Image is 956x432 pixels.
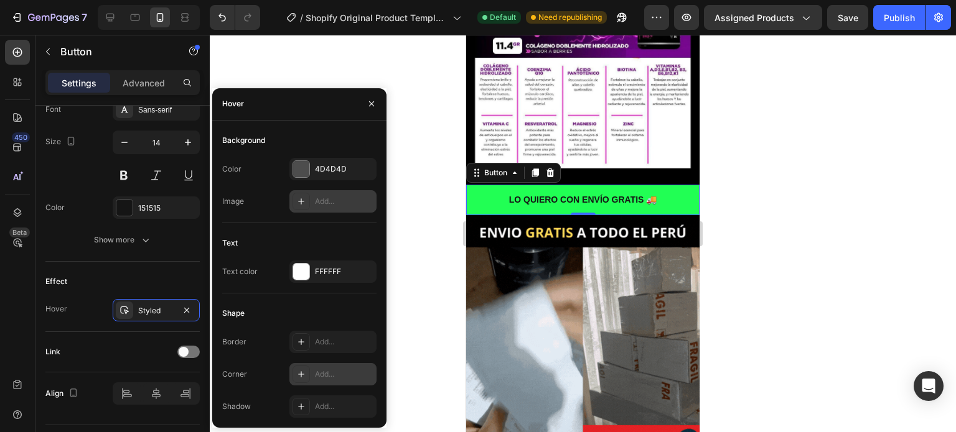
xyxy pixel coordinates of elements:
[138,104,197,116] div: Sans-serif
[45,134,78,150] div: Size
[466,35,700,432] iframe: Design area
[222,163,241,175] div: Color
[45,303,67,315] div: Hover
[222,135,265,146] div: Background
[60,44,166,59] p: Button
[315,369,373,380] div: Add...
[222,98,244,109] div: Hover
[715,11,794,24] span: Assigned Products
[5,5,93,30] button: 7
[315,401,373,412] div: Add...
[315,266,373,277] div: FFFFFF
[12,132,30,142] div: 450
[138,203,197,214] div: 151515
[222,369,247,380] div: Corner
[222,336,246,347] div: Border
[45,229,200,251] button: Show more
[306,11,448,24] span: Shopify Original Product Template
[62,76,96,90] p: Settings
[315,336,373,347] div: Add...
[210,5,260,30] div: Undo/Redo
[315,163,373,175] div: 4D4D4D
[704,5,822,30] button: Assigned Products
[45,385,81,402] div: Align
[222,196,244,207] div: Image
[222,401,251,412] div: Shadow
[838,12,858,23] span: Save
[82,10,87,25] p: 7
[914,371,944,401] div: Open Intercom Messenger
[138,305,174,316] div: Styled
[45,104,61,115] div: Font
[222,266,258,277] div: Text color
[538,12,602,23] span: Need republishing
[9,227,30,237] div: Beta
[300,11,303,24] span: /
[490,12,516,23] span: Default
[222,308,245,319] div: Shape
[123,76,165,90] p: Advanced
[45,202,65,213] div: Color
[884,11,915,24] div: Publish
[827,5,868,30] button: Save
[873,5,926,30] button: Publish
[222,237,238,249] div: Text
[315,196,373,207] div: Add...
[45,346,60,357] div: Link
[94,234,152,246] div: Show more
[45,276,67,287] div: Effect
